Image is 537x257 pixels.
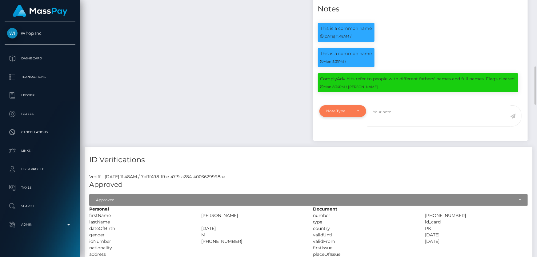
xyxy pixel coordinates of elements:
a: User Profile [5,162,75,177]
img: MassPay Logo [13,5,67,17]
div: [PHONE_NUMBER] [197,238,309,245]
div: firstName [85,212,197,219]
p: This is a common name [320,25,372,32]
p: Taxes [7,183,73,192]
h4: Notes [318,4,523,14]
p: Search [7,202,73,211]
div: type [309,219,421,225]
h4: ID Verifications [89,155,528,165]
h5: Approved [89,180,528,190]
small: [DATE] 11:48AM / [320,34,352,38]
a: Dashboard [5,51,75,66]
p: Cancellations [7,128,73,137]
p: Links [7,146,73,155]
div: [PERSON_NAME] [197,212,309,219]
div: Veriff - [DATE] 11:48AM / 7bfff498-1fbe-47f9-a284-4003629998aa [85,174,532,180]
div: PK [420,225,532,232]
div: idNumber [85,238,197,245]
p: This is a common name [320,50,372,57]
a: Search [5,199,75,214]
div: [DATE] [420,232,532,238]
div: firstIssue [309,245,421,251]
img: Whop Inc [7,28,18,38]
small: Mon 8:34PM / [PERSON_NAME] [320,85,378,89]
p: Ledger [7,91,73,100]
a: Cancellations [5,125,75,140]
button: Note Type [319,105,367,117]
div: [DATE] [197,225,309,232]
p: ComplyAdv hits refer to people with different fathers' names and full names. Flags cleared. [320,76,516,82]
a: Links [5,143,75,159]
p: User Profile [7,165,73,174]
div: [PHONE_NUMBER] [420,212,532,219]
a: Transactions [5,69,75,85]
div: Approved [96,198,514,203]
div: lastName [85,219,197,225]
strong: Personal [89,206,109,212]
div: dateOfBirth [85,225,197,232]
div: country [309,225,421,232]
p: Admin [7,220,73,229]
div: id_card [420,219,532,225]
p: Payees [7,109,73,118]
p: Dashboard [7,54,73,63]
strong: Document [313,206,338,212]
a: Ledger [5,88,75,103]
div: gender [85,232,197,238]
div: M [197,232,309,238]
div: [DATE] [420,238,532,245]
p: Transactions [7,72,73,82]
div: validFrom [309,238,421,245]
button: Approved [89,194,528,206]
div: number [309,212,421,219]
div: nationality [85,245,197,251]
small: Mon 8:31PM / [320,59,347,64]
a: Taxes [5,180,75,195]
div: Note Type [327,109,352,114]
div: validUntil [309,232,421,238]
a: Admin [5,217,75,232]
a: Payees [5,106,75,122]
span: Whop Inc [5,30,75,36]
